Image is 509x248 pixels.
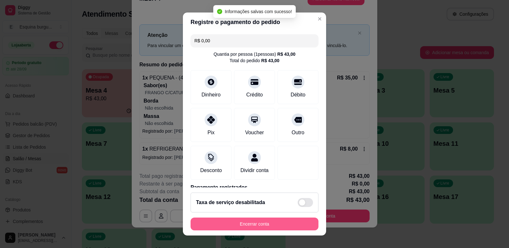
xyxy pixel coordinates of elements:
[191,218,318,230] button: Encerrar conta
[214,51,295,57] div: Quantia por pessoa ( 1 pessoas)
[208,129,215,136] div: Pix
[277,51,295,57] div: R$ 43,00
[291,91,305,99] div: Débito
[315,14,325,24] button: Close
[183,12,326,32] header: Registre o pagamento do pedido
[225,9,292,14] span: Informações salvas com sucesso!
[196,199,265,206] h2: Taxa de serviço desabilitada
[246,91,263,99] div: Crédito
[201,91,221,99] div: Dinheiro
[261,57,279,64] div: R$ 43,00
[200,167,222,174] div: Desconto
[191,184,318,191] p: Pagamento registrados
[230,57,279,64] div: Total do pedido
[217,9,222,14] span: check-circle
[245,129,264,136] div: Voucher
[194,34,315,47] input: Ex.: hambúrguer de cordeiro
[292,129,304,136] div: Outro
[240,167,269,174] div: Dividir conta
